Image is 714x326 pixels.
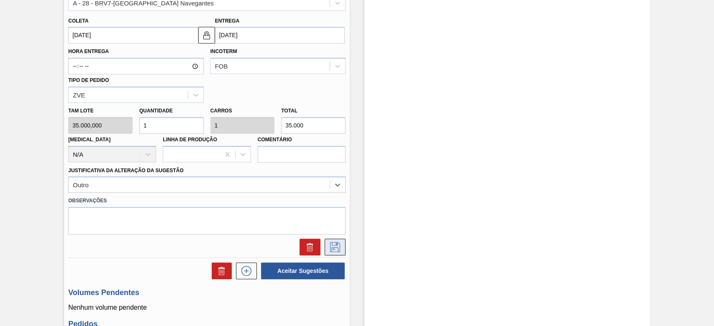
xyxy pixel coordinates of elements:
button: Aceitar Sugestões [261,262,345,279]
p: Nenhum volume pendente [68,304,345,311]
div: Salvar Sugestão [320,239,345,255]
label: Hora Entrega [68,46,203,58]
div: Aceitar Sugestões [257,262,345,280]
label: [MEDICAL_DATA] [68,137,110,143]
label: Observações [68,195,345,207]
label: Coleta [68,18,88,24]
div: Outro [73,181,89,188]
label: Comentário [258,134,345,146]
label: Tipo de pedido [68,77,109,83]
img: locked [202,30,212,40]
label: Linha de Produção [163,137,217,143]
div: Excluir Sugestão [295,239,320,255]
input: dd/mm/yyyy [215,27,345,43]
div: Nova sugestão [232,262,257,279]
h3: Volumes Pendentes [68,288,345,297]
label: Tam lote [68,105,133,117]
div: FOB [215,63,228,70]
button: locked [198,27,215,43]
label: Quantidade [139,108,173,114]
label: Entrega [215,18,240,24]
div: Excluir Sugestões [207,262,232,279]
label: Justificativa da Alteração da Sugestão [68,168,184,173]
label: Total [281,108,297,114]
label: Carros [210,108,232,114]
label: Incoterm [210,48,237,54]
input: dd/mm/yyyy [68,27,198,43]
div: ZVE [73,91,85,98]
